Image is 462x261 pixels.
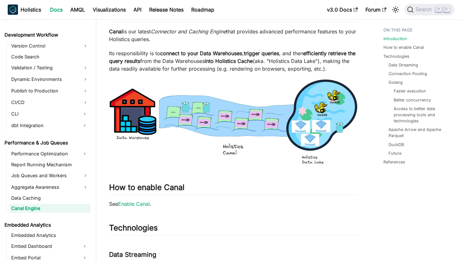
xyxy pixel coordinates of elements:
[9,194,90,203] a: Data Caching
[9,74,90,84] a: Dynamic Environments
[389,79,403,85] a: Golang
[389,142,404,148] a: DuckDB
[145,4,187,15] a: Release Notes
[389,126,449,139] a: Apache Arrow and Apache Parquet
[389,150,401,156] a: Future
[443,6,450,12] kbd: K
[8,4,41,15] a: HolisticsHolistics
[394,106,447,124] a: Access to better data processing tools and technologies
[109,28,358,43] p: is our latest that provides advanced performance features to your Holistics queries.
[79,149,90,159] button: Expand sidebar category 'Performance Optimization'
[9,52,90,61] a: Code Search
[205,58,253,64] strong: into Holistics Cache
[187,4,218,15] a: Roadmap
[109,200,358,208] p: See .
[9,160,90,169] a: Report Running Mechanism
[9,63,90,73] a: Validation / Testing
[89,4,130,15] a: Visualizations
[9,170,90,181] a: Job Queues and Workers
[383,159,405,165] a: References
[9,182,90,192] a: Aggregate Awareness
[405,4,454,15] button: Search (Command+K)
[383,36,407,42] a: Introduction
[8,4,18,15] img: Holistics
[79,109,90,119] button: Expand sidebar category 'CLI'
[66,4,89,15] a: AMQL
[383,44,424,50] a: How to enable Canal
[414,7,436,13] span: Search
[362,4,390,15] a: Forum
[21,6,41,13] b: Holistics
[109,79,358,165] img: performance-canal-overview
[394,97,431,103] a: Better concurrency
[3,138,90,147] a: Performance & Job Queues
[109,28,123,35] strong: Canal
[79,241,90,251] button: Expand sidebar category 'Embed Dashboard'
[244,50,279,57] strong: trigger queries
[383,53,409,59] a: Technologies
[435,6,442,12] kbd: ⌘
[9,149,79,159] a: Performance Optimization
[109,251,358,259] h3: Data Streaming
[323,4,362,15] a: v3.0 Docs
[9,241,79,251] a: Embed Dashboard
[389,71,427,77] a: Connection Pooling
[109,49,358,73] p: Its responsibility is to , , and then from the Data Warehouses (aka. "Holistics Data Lake"), maki...
[394,88,426,94] a: Faster execution
[9,231,90,240] a: Embedded Analytics
[389,62,418,68] a: Data Streaming
[9,97,90,108] a: CI/CD
[9,120,79,131] a: dbt Integration
[118,201,150,207] a: Enable Canal
[9,86,90,96] a: Publish to Production
[9,109,79,119] a: CLI
[130,4,145,15] a: API
[160,50,242,57] strong: connect to your Data Warehouses
[46,4,66,15] a: Docs
[3,221,90,230] a: Embedded Analytics
[390,4,401,15] button: Switch between dark and light mode (currently light mode)
[151,28,226,35] em: Connector and Caching Engine
[3,30,90,39] a: Development Workflow
[109,183,358,195] h2: How to enable Canal
[9,41,90,51] a: Version Control
[109,223,358,235] h2: Technologies
[79,120,90,131] button: Expand sidebar category 'dbt Integration'
[9,204,90,213] a: Canal Engine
